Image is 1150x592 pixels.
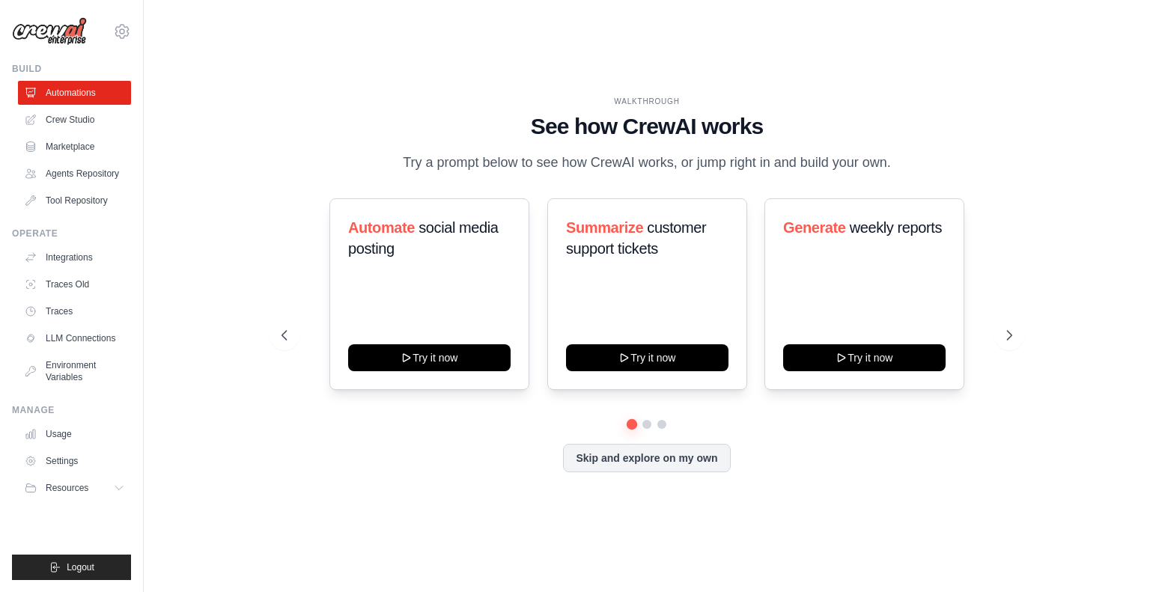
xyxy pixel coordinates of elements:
button: Logout [12,555,131,580]
button: Try it now [566,344,728,371]
a: Traces [18,299,131,323]
span: weekly reports [850,219,942,236]
span: Logout [67,561,94,573]
span: customer support tickets [566,219,706,257]
a: Usage [18,422,131,446]
a: Traces Old [18,272,131,296]
button: Try it now [348,344,511,371]
a: Marketplace [18,135,131,159]
a: LLM Connections [18,326,131,350]
a: Agents Repository [18,162,131,186]
div: Operate [12,228,131,239]
button: Skip and explore on my own [563,444,730,472]
h1: See how CrewAI works [282,113,1012,140]
span: Summarize [566,219,643,236]
span: Resources [46,482,88,494]
button: Try it now [783,344,946,371]
div: Build [12,63,131,75]
img: Logo [12,17,87,46]
a: Integrations [18,245,131,269]
a: Automations [18,81,131,105]
div: WALKTHROUGH [282,96,1012,107]
a: Crew Studio [18,108,131,132]
p: Try a prompt below to see how CrewAI works, or jump right in and build your own. [395,152,898,174]
a: Environment Variables [18,353,131,389]
a: Tool Repository [18,189,131,213]
span: Generate [783,219,846,236]
a: Settings [18,449,131,473]
div: Manage [12,404,131,416]
span: Automate [348,219,415,236]
button: Resources [18,476,131,500]
span: social media posting [348,219,499,257]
